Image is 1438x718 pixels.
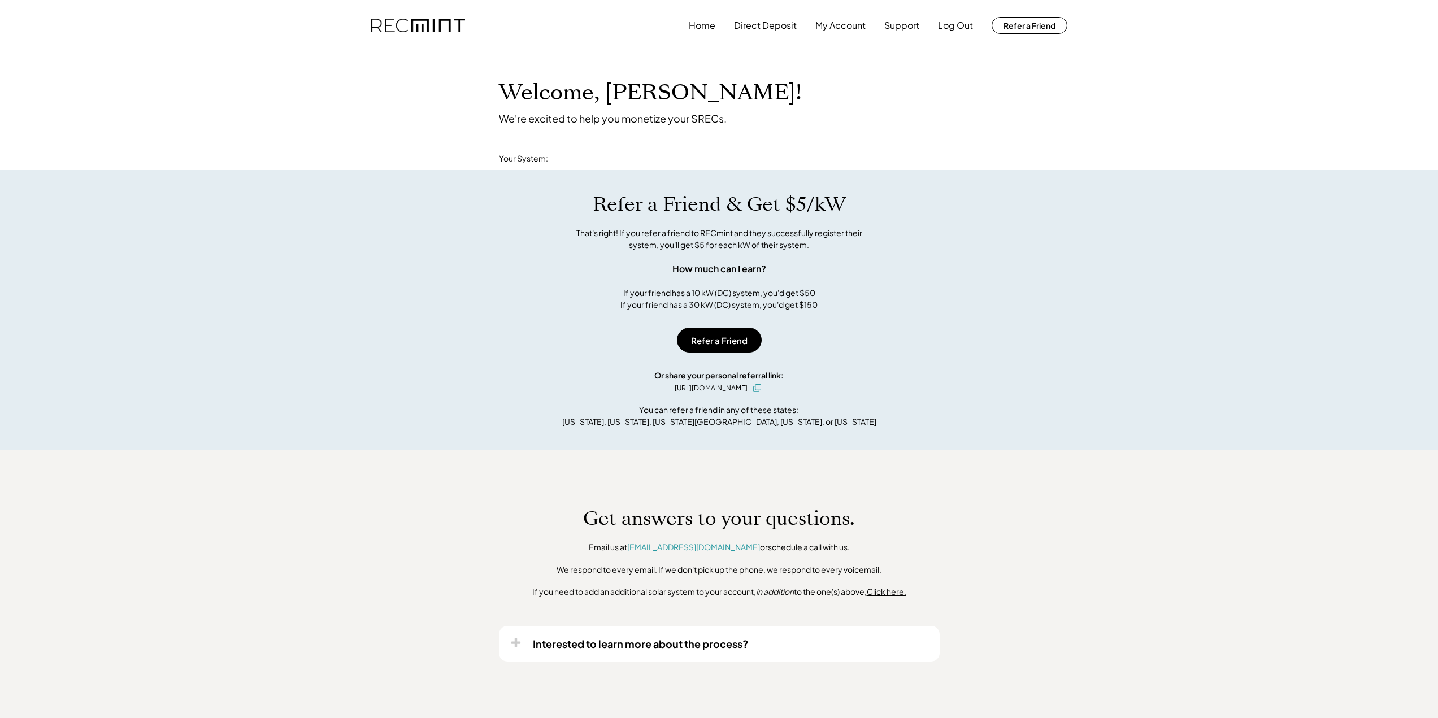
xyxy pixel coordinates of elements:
[884,14,919,37] button: Support
[564,227,875,251] div: That's right! If you refer a friend to RECmint and they successfully register their system, you'l...
[499,153,548,164] div: Your System:
[938,14,973,37] button: Log Out
[992,17,1067,34] button: Refer a Friend
[675,383,748,393] div: [URL][DOMAIN_NAME]
[689,14,715,37] button: Home
[867,586,906,597] u: Click here.
[371,19,465,33] img: recmint-logotype%403x.png
[734,14,797,37] button: Direct Deposit
[557,564,881,576] div: We respond to every email. If we don't pick up the phone, we respond to every voicemail.
[677,328,762,353] button: Refer a Friend
[499,112,727,125] div: We're excited to help you monetize your SRECs.
[532,586,906,598] div: If you need to add an additional solar system to your account, to the one(s) above,
[815,14,866,37] button: My Account
[593,193,846,216] h1: Refer a Friend & Get $5/kW
[533,637,749,650] div: Interested to learn more about the process?
[499,80,802,106] h1: Welcome, [PERSON_NAME]!
[627,542,760,552] a: [EMAIL_ADDRESS][DOMAIN_NAME]
[620,287,818,311] div: If your friend has a 10 kW (DC) system, you'd get $50 If your friend has a 30 kW (DC) system, you...
[756,586,794,597] em: in addition
[672,262,766,276] div: How much can I earn?
[589,542,850,553] div: Email us at or .
[768,542,848,552] a: schedule a call with us
[583,507,855,530] h1: Get answers to your questions.
[750,381,764,395] button: click to copy
[562,404,876,428] div: You can refer a friend in any of these states: [US_STATE], [US_STATE], [US_STATE][GEOGRAPHIC_DATA...
[654,369,784,381] div: Or share your personal referral link:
